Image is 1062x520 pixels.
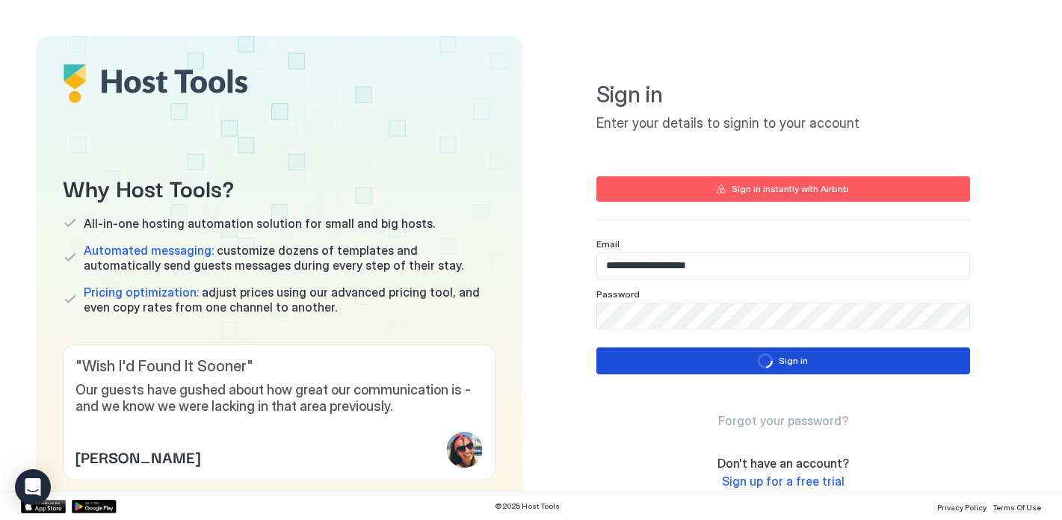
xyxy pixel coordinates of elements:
input: Input Field [597,253,969,279]
span: Sign in [596,81,970,109]
span: Email [596,238,620,250]
div: loading [758,353,773,368]
a: Sign up for a free trial [722,474,845,489]
button: Sign in instantly with Airbnb [596,176,970,202]
button: loadingSign in [596,347,970,374]
span: © 2025 Host Tools [495,501,560,511]
a: Terms Of Use [992,498,1041,514]
span: Enter your details to signin to your account [596,115,970,132]
span: Sign up for a free trial [722,474,845,489]
span: [PERSON_NAME] [75,445,200,468]
span: Our guests have gushed about how great our communication is - and we know we were lacking in that... [75,382,483,415]
div: Open Intercom Messenger [15,469,51,505]
div: Sign in [779,354,808,368]
a: Forgot your password? [718,413,848,429]
a: App Store [21,500,66,513]
div: profile [447,432,483,468]
span: Pricing optimization: [84,285,199,300]
span: Automated messaging: [84,243,214,258]
span: Forgot your password? [718,413,848,428]
span: All-in-one hosting automation solution for small and big hosts. [84,216,435,231]
span: Don't have an account? [717,456,849,471]
a: Google Play Store [72,500,117,513]
div: Sign in instantly with Airbnb [732,182,849,196]
span: " Wish I'd Found It Sooner " [75,357,483,376]
a: Privacy Policy [937,498,987,514]
span: Privacy Policy [937,503,987,512]
span: adjust prices using our advanced pricing tool, and even copy rates from one channel to another. [84,285,496,315]
span: Password [596,288,640,300]
span: customize dozens of templates and automatically send guests messages during every step of their s... [84,243,496,273]
span: Why Host Tools? [63,170,496,204]
input: Input Field [597,303,969,329]
span: Terms Of Use [992,503,1041,512]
